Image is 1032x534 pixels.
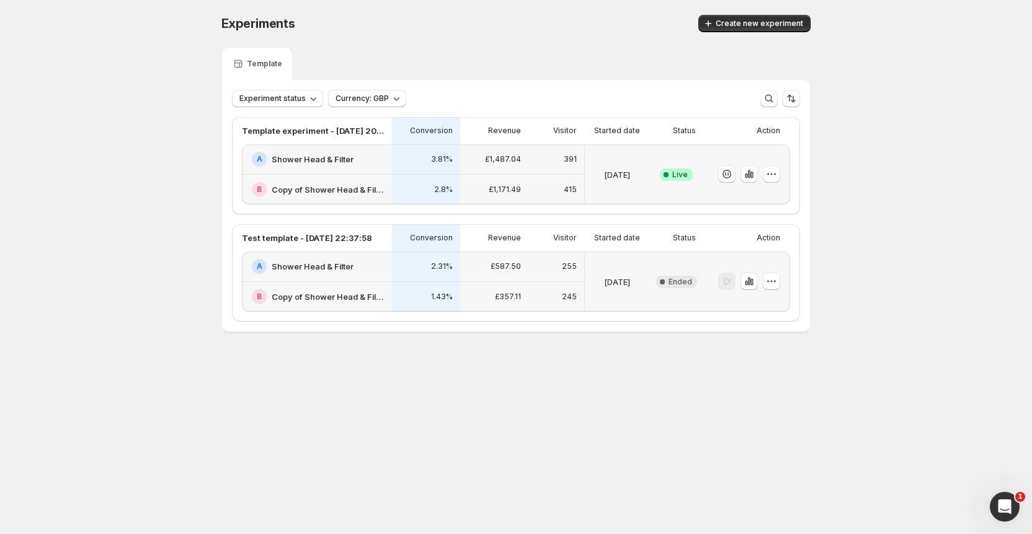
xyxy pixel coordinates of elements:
[272,260,354,273] h2: Shower Head & Filter
[257,292,262,302] h2: B
[604,276,630,288] p: [DATE]
[257,185,262,195] h2: B
[272,291,385,303] h2: Copy of Shower Head & Filter
[272,183,385,196] h2: Copy of Shower Head & Filter
[488,126,521,136] p: Revenue
[673,126,696,136] p: Status
[1015,492,1025,502] span: 1
[336,94,389,103] span: Currency: GBP
[232,90,323,107] button: Experiment status
[242,232,372,244] p: Test template - [DATE] 22:37:58
[757,126,780,136] p: Action
[489,185,521,195] p: £1,171.49
[410,126,453,136] p: Conversion
[328,90,406,107] button: Currency: GBP
[562,261,577,271] p: 255
[757,233,780,243] p: Action
[239,94,306,103] span: Experiment status
[716,19,803,28] span: Create new experiment
[247,59,282,69] p: Template
[431,261,453,271] p: 2.31%
[434,185,453,195] p: 2.8%
[553,126,577,136] p: Visitor
[410,233,453,243] p: Conversion
[594,233,640,243] p: Started date
[491,261,521,271] p: £587.50
[564,185,577,195] p: 415
[488,233,521,243] p: Revenue
[272,153,354,165] h2: Shower Head & Filter
[604,169,630,181] p: [DATE]
[564,154,577,164] p: 391
[672,170,688,180] span: Live
[431,292,453,302] p: 1.43%
[553,233,577,243] p: Visitor
[221,16,295,31] span: Experiments
[431,154,453,164] p: 3.81%
[242,125,385,137] p: Template experiment - [DATE] 20:43:14
[495,292,521,302] p: £357.11
[257,154,262,164] h2: A
[257,261,262,271] h2: A
[698,15,811,32] button: Create new experiment
[990,492,1020,522] iframe: Intercom live chat
[783,90,800,107] button: Sort the results
[669,277,692,287] span: Ended
[673,233,696,243] p: Status
[562,292,577,302] p: 245
[485,154,521,164] p: £1,487.04
[594,126,640,136] p: Started date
